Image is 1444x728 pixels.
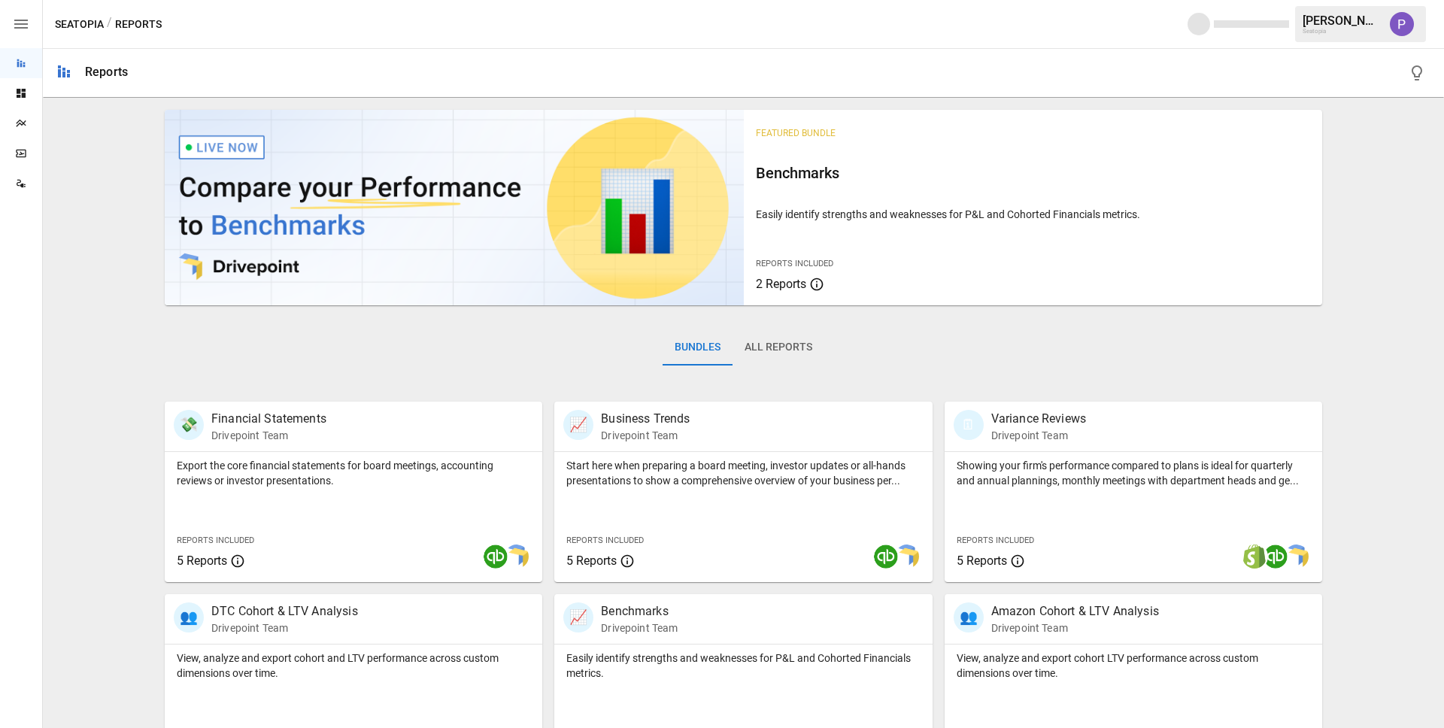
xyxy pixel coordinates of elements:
[991,428,1086,443] p: Drivepoint Team
[756,128,836,138] span: Featured Bundle
[566,554,617,568] span: 5 Reports
[1303,28,1381,35] div: Seatopia
[957,651,1310,681] p: View, analyze and export cohort LTV performance across custom dimensions over time.
[484,544,508,569] img: quickbooks
[165,110,744,305] img: video thumbnail
[563,602,593,632] div: 📈
[1285,544,1309,569] img: smart model
[563,410,593,440] div: 📈
[957,535,1034,545] span: Reports Included
[756,207,1311,222] p: Easily identify strengths and weaknesses for P&L and Cohorted Financials metrics.
[1381,3,1423,45] button: Prateek Batra
[756,161,1311,185] h6: Benchmarks
[177,458,530,488] p: Export the core financial statements for board meetings, accounting reviews or investor presentat...
[177,554,227,568] span: 5 Reports
[601,620,678,635] p: Drivepoint Team
[505,544,529,569] img: smart model
[174,410,204,440] div: 💸
[1242,544,1267,569] img: shopify
[954,602,984,632] div: 👥
[211,410,326,428] p: Financial Statements
[85,65,128,79] div: Reports
[566,651,920,681] p: Easily identify strengths and weaknesses for P&L and Cohorted Financials metrics.
[895,544,919,569] img: smart model
[211,602,358,620] p: DTC Cohort & LTV Analysis
[874,544,898,569] img: quickbooks
[55,15,104,34] button: Seatopia
[756,277,806,291] span: 2 Reports
[1263,544,1288,569] img: quickbooks
[991,602,1159,620] p: Amazon Cohort & LTV Analysis
[954,410,984,440] div: 🗓
[566,535,644,545] span: Reports Included
[601,428,690,443] p: Drivepoint Team
[177,651,530,681] p: View, analyze and export cohort and LTV performance across custom dimensions over time.
[663,329,733,366] button: Bundles
[601,410,690,428] p: Business Trends
[991,410,1086,428] p: Variance Reviews
[566,458,920,488] p: Start here when preparing a board meeting, investor updates or all-hands presentations to show a ...
[177,535,254,545] span: Reports Included
[211,620,358,635] p: Drivepoint Team
[1303,14,1381,28] div: [PERSON_NAME]
[1390,12,1414,36] img: Prateek Batra
[601,602,678,620] p: Benchmarks
[756,259,833,268] span: Reports Included
[174,602,204,632] div: 👥
[211,428,326,443] p: Drivepoint Team
[957,554,1007,568] span: 5 Reports
[733,329,824,366] button: All Reports
[991,620,1159,635] p: Drivepoint Team
[107,15,112,34] div: /
[957,458,1310,488] p: Showing your firm's performance compared to plans is ideal for quarterly and annual plannings, mo...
